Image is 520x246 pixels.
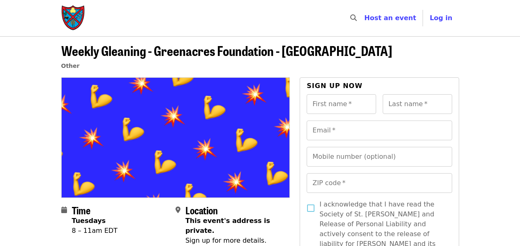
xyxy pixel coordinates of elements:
[72,203,90,217] span: Time
[362,8,368,28] input: Search
[350,14,357,22] i: search icon
[62,78,290,197] img: Weekly Gleaning - Greenacres Foundation - Indian Hill organized by Society of St. Andrew
[430,14,452,22] span: Log in
[307,94,376,114] input: First name
[61,41,392,60] span: Weekly Gleaning - Greenacres Foundation - [GEOGRAPHIC_DATA]
[176,206,180,214] i: map-marker-alt icon
[72,217,106,225] strong: Tuesdays
[185,203,218,217] span: Location
[61,5,86,31] img: Society of St. Andrew - Home
[61,63,80,69] a: Other
[307,173,452,193] input: ZIP code
[383,94,452,114] input: Last name
[307,82,363,90] span: Sign up now
[185,217,270,234] span: This event's address is private.
[307,121,452,140] input: Email
[307,147,452,167] input: Mobile number (optional)
[72,226,118,236] div: 8 – 11am EDT
[185,237,266,244] span: Sign up for more details.
[364,14,416,22] a: Host an event
[61,206,67,214] i: calendar icon
[423,10,459,26] button: Log in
